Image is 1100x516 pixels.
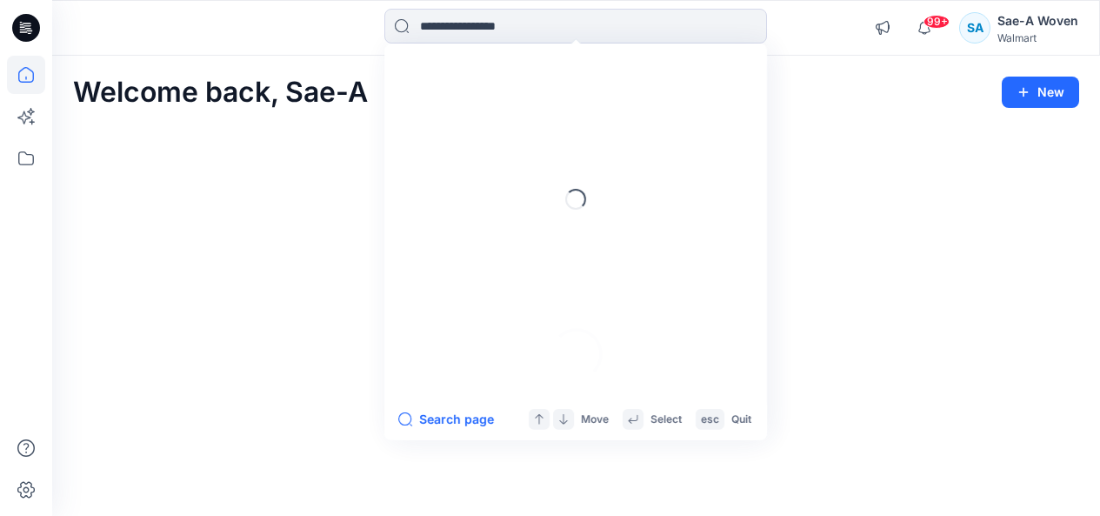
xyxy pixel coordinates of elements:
[73,77,368,109] h2: Welcome back, Sae-A
[1002,77,1079,108] button: New
[398,409,494,430] button: Search page
[997,10,1078,31] div: Sae-A Woven
[581,411,609,429] p: Move
[731,411,751,429] p: Quit
[959,12,990,44] div: SA
[701,411,719,429] p: esc
[650,411,682,429] p: Select
[997,31,1078,44] div: Walmart
[923,15,950,29] span: 99+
